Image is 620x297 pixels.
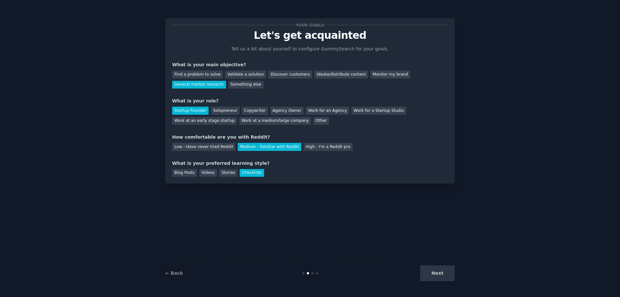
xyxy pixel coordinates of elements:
[242,107,268,115] div: Copywriter
[315,70,368,79] div: Ideate/distribute content
[351,107,406,115] div: Work for a Startup Studio
[165,270,183,276] a: ← Back
[229,46,391,52] p: Tell us a bit about yourself to configure GummySearch for your goals.
[172,81,226,89] div: General market research
[294,22,325,28] span: Your goals
[270,107,304,115] div: Agency Owner
[306,107,349,115] div: Work for an Agency
[172,61,448,68] div: What is your main objective?
[219,169,237,177] div: Stories
[172,30,448,41] p: Let's get acquainted
[239,117,311,125] div: Work at a medium/large company
[211,107,239,115] div: Solopreneur
[370,70,410,79] div: Monitor my brand
[268,70,312,79] div: Discover customers
[172,70,223,79] div: Find a problem to solve
[228,81,263,89] div: Something else
[172,160,448,167] div: What is your preferred learning style?
[172,134,448,141] div: How comfortable are you with Reddit?
[172,169,197,177] div: Blog Posts
[172,98,448,104] div: What is your role?
[225,70,266,79] div: Validate a solution
[240,169,264,177] div: Checklists
[172,117,237,125] div: Work at an early stage startup
[304,143,353,151] div: High - I'm a Reddit pro
[172,143,235,151] div: Low - Have never tried Reddit
[199,169,217,177] div: Videos
[238,143,301,151] div: Medium - Familiar with Reddit
[172,107,209,115] div: Startup Founder
[313,117,329,125] div: Other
